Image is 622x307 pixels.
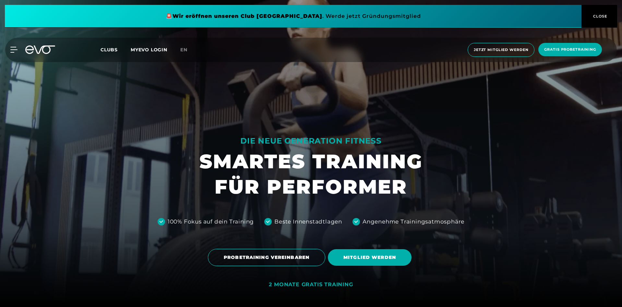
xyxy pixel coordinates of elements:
a: Jetzt Mitglied werden [466,43,536,57]
span: Jetzt Mitglied werden [474,47,528,53]
div: DIE NEUE GENERATION FITNESS [199,136,423,146]
span: PROBETRAINING VEREINBAREN [224,254,309,261]
a: MITGLIED WERDEN [328,244,414,271]
span: CLOSE [592,13,607,19]
span: MITGLIED WERDEN [343,254,396,261]
a: PROBETRAINING VEREINBAREN [208,244,328,271]
span: en [180,47,187,53]
button: CLOSE [581,5,617,28]
a: en [180,46,195,54]
span: Clubs [101,47,118,53]
a: Gratis Probetraining [536,43,604,57]
div: Beste Innenstadtlagen [274,218,342,226]
h1: SMARTES TRAINING FÜR PERFORMER [199,149,423,199]
div: 100% Fokus auf dein Training [168,218,254,226]
div: Angenehme Trainingsatmosphäre [363,218,464,226]
a: MYEVO LOGIN [131,47,167,53]
div: 2 MONATE GRATIS TRAINING [269,281,353,288]
span: Gratis Probetraining [544,47,596,52]
a: Clubs [101,46,131,53]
